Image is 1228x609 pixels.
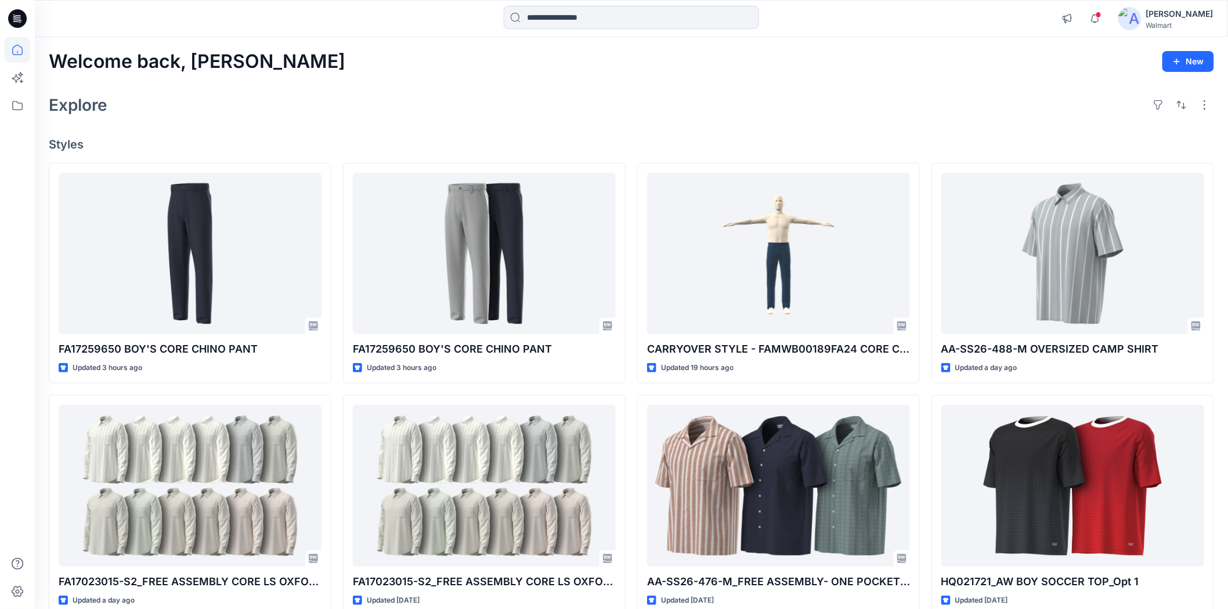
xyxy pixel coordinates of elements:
a: AA-SS26-476-M_FREE ASSEMBLY- ONE POCKET CAMP SHIRT [647,405,910,566]
p: CARRYOVER STYLE - FAMWB00189FA24 CORE CHINO PANT [647,341,910,357]
p: FA17259650 BOY'S CORE CHINO PANT [353,341,616,357]
a: HQ021721_AW BOY SOCCER TOP_Opt 1 [941,405,1204,566]
a: FA17023015-S2_FREE ASSEMBLY CORE LS OXFORD SHIRT [353,405,616,566]
p: Updated [DATE] [367,594,420,607]
p: Updated [DATE] [661,594,714,607]
a: CARRYOVER STYLE - FAMWB00189FA24 CORE CHINO PANT [647,173,910,334]
p: HQ021721_AW BOY SOCCER TOP_Opt 1 [941,574,1204,590]
p: FA17023015-S2_FREE ASSEMBLY CORE LS OXFORD SHIRT [353,574,616,590]
a: FA17259650 BOY'S CORE CHINO PANT [353,173,616,334]
a: FA17023015-S2_FREE ASSEMBLY CORE LS OXFORD SHIRT [59,405,322,566]
p: Updated 3 hours ago [73,362,142,374]
p: Updated 19 hours ago [661,362,734,374]
button: New [1162,51,1214,72]
p: AA-SS26-488-M OVERSIZED CAMP SHIRT [941,341,1204,357]
p: FA17259650 BOY'S CORE CHINO PANT [59,341,322,357]
img: avatar [1118,7,1142,30]
h4: Styles [49,137,1214,151]
h2: Explore [49,96,107,114]
div: Walmart [1146,21,1213,30]
p: Updated a day ago [73,594,135,607]
div: [PERSON_NAME] [1146,7,1213,21]
h2: Welcome back, [PERSON_NAME] [49,51,345,72]
a: FA17259650 BOY'S CORE CHINO PANT [59,173,322,334]
p: AA-SS26-476-M_FREE ASSEMBLY- ONE POCKET CAMP SHIRT [647,574,910,590]
a: AA-SS26-488-M OVERSIZED CAMP SHIRT [941,173,1204,334]
p: Updated a day ago [955,362,1017,374]
p: Updated [DATE] [955,594,1008,607]
p: Updated 3 hours ago [367,362,436,374]
p: FA17023015-S2_FREE ASSEMBLY CORE LS OXFORD SHIRT [59,574,322,590]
